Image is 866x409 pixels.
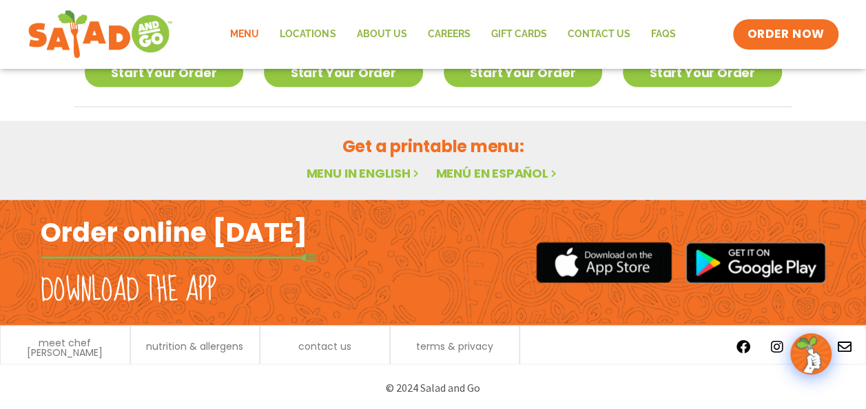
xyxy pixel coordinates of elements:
[41,254,316,262] img: fork
[306,165,422,182] a: Menu in English
[48,379,819,397] p: © 2024 Salad and Go
[480,19,557,50] a: GIFT CARDS
[685,242,826,284] img: google_play
[28,7,173,62] img: new-SAG-logo-768×292
[41,271,216,310] h2: Download the app
[640,19,685,50] a: FAQs
[792,335,830,373] img: wpChatIcon
[298,342,351,351] a: contact us
[269,19,346,50] a: Locations
[41,216,307,249] h2: Order online [DATE]
[220,19,685,50] nav: Menu
[435,165,559,182] a: Menú en español
[416,342,493,351] a: terms & privacy
[444,58,603,87] a: Start Your Order
[146,342,243,351] a: nutrition & allergens
[536,240,672,285] img: appstore
[220,19,269,50] a: Menu
[557,19,640,50] a: Contact Us
[417,19,480,50] a: Careers
[733,19,838,50] a: ORDER NOW
[346,19,417,50] a: About Us
[74,134,792,158] h2: Get a printable menu:
[264,58,423,87] a: Start Your Order
[623,58,782,87] a: Start Your Order
[85,58,244,87] a: Start Your Order
[747,26,824,43] span: ORDER NOW
[8,338,123,357] a: meet chef [PERSON_NAME]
